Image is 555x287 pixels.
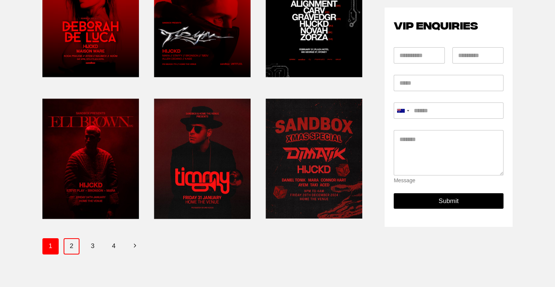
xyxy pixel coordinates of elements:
a: 2 [64,238,80,254]
a: 3 [84,238,101,254]
input: Mobile [394,102,504,119]
h2: VIP ENQUIRIES [394,17,504,33]
nav: Page navigation [42,238,362,254]
a: 4 [106,238,122,254]
div: Message [394,177,504,184]
button: Submit [394,193,504,209]
button: Selected country [394,102,412,119]
span: 1 [42,238,59,254]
